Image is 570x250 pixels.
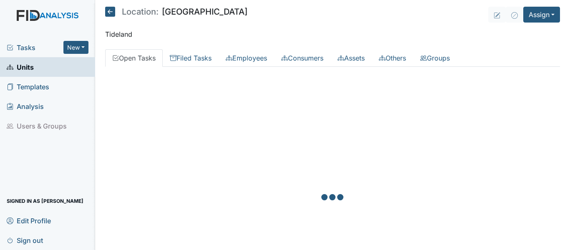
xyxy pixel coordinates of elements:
[413,49,457,67] a: Groups
[122,8,159,16] span: Location:
[7,43,63,53] a: Tasks
[330,49,372,67] a: Assets
[105,29,560,39] p: Tideland
[523,7,560,23] button: Assign
[274,49,330,67] a: Consumers
[105,7,247,17] h5: [GEOGRAPHIC_DATA]
[7,61,34,73] span: Units
[7,194,83,207] span: Signed in as [PERSON_NAME]
[63,41,88,54] button: New
[7,234,43,247] span: Sign out
[7,100,44,113] span: Analysis
[105,49,163,67] a: Open Tasks
[372,49,413,67] a: Others
[219,49,274,67] a: Employees
[7,214,51,227] span: Edit Profile
[7,80,49,93] span: Templates
[163,49,219,67] a: Filed Tasks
